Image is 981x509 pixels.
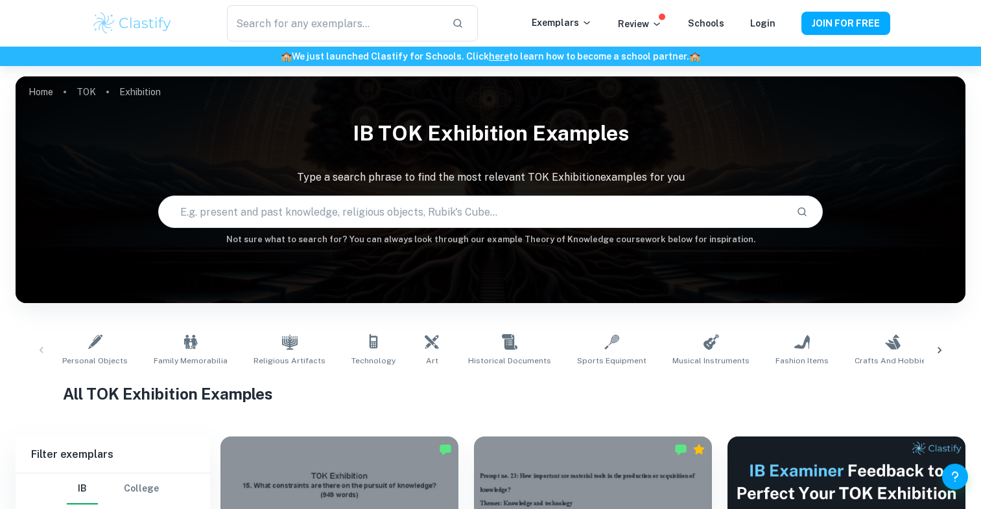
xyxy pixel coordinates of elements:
button: IB [67,473,98,504]
a: Login [750,18,775,28]
input: E.g. present and past knowledge, religious objects, Rubik's Cube... [159,194,786,230]
input: Search for any exemplars... [227,5,441,41]
a: TOK [77,83,96,101]
span: Religious Artifacts [254,355,325,367]
button: College [124,473,159,504]
span: 🏫 [281,51,292,62]
span: Technology [351,355,396,367]
span: Historical Documents [468,355,551,367]
div: Filter type choice [67,473,159,504]
p: Type a search phrase to find the most relevant TOK Exhibition examples for you [16,170,965,185]
a: Home [29,83,53,101]
span: Crafts and Hobbies [855,355,930,367]
h6: Not sure what to search for? You can always look through our example Theory of Knowledge coursewo... [16,233,965,246]
img: Marked [674,443,687,456]
h1: All TOK Exhibition Examples [63,382,918,405]
img: Clastify logo [91,10,174,36]
img: Marked [439,443,452,456]
span: 🏫 [689,51,700,62]
h6: Filter exemplars [16,436,210,473]
span: Musical Instruments [672,355,750,367]
a: here [489,51,509,62]
span: Personal Objects [62,355,128,367]
button: Search [791,201,813,223]
p: Review [618,17,662,31]
h6: We just launched Clastify for Schools. Click to learn how to become a school partner. [3,49,978,63]
span: Family Memorabilia [154,355,228,367]
p: Exemplars [532,16,592,30]
span: Fashion Items [775,355,829,367]
h1: IB TOK Exhibition examples [16,113,965,154]
div: Premium [692,443,705,456]
p: Exhibition [119,85,161,99]
button: Help and Feedback [942,464,968,490]
button: JOIN FOR FREE [801,12,890,35]
span: Art [426,355,438,367]
a: Schools [688,18,724,28]
span: Sports Equipment [577,355,646,367]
